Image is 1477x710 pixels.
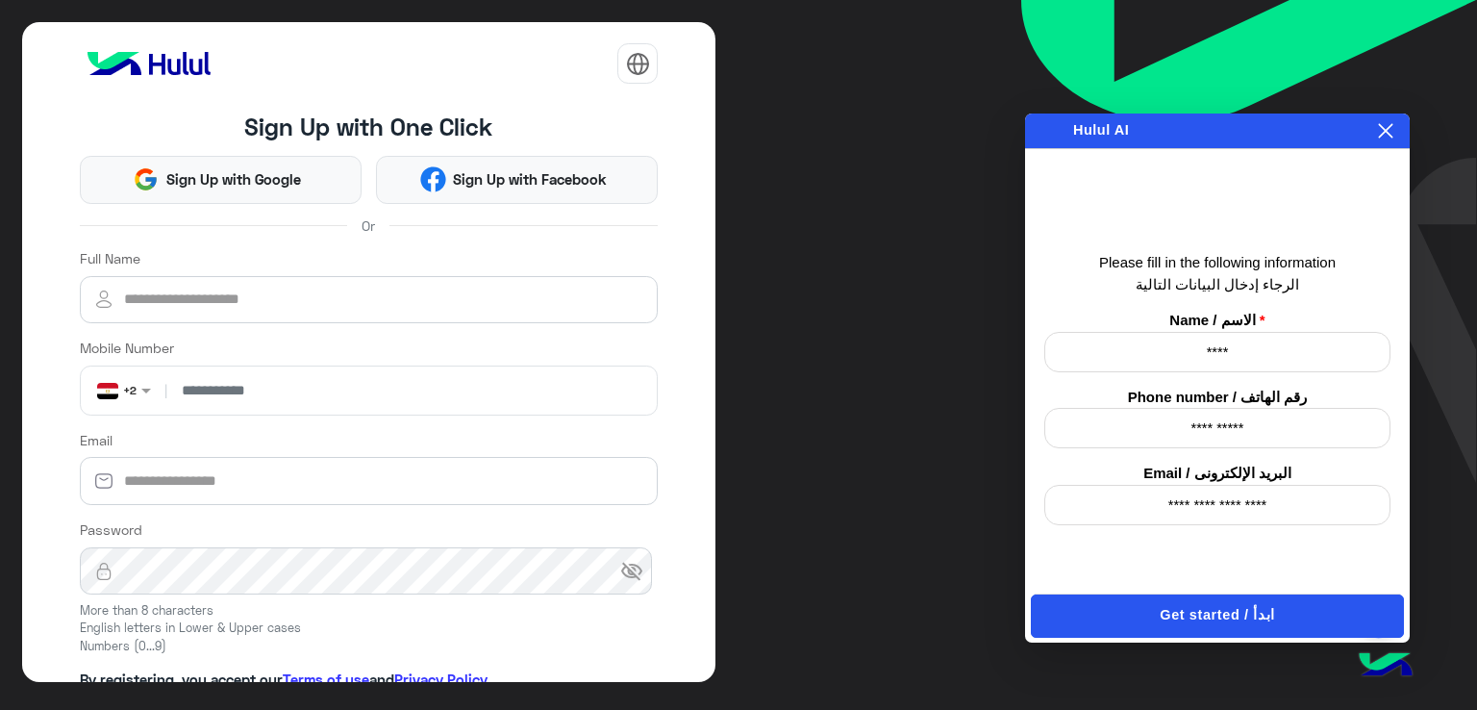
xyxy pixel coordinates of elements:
img: lock [80,562,128,581]
a: Terms of use [283,671,369,688]
h4: Sign Up with One Click [80,113,659,140]
small: English letters in Lower & Upper cases [80,620,659,638]
span: and [369,671,394,688]
span: By registering, you accept our [80,671,283,688]
label: Email / البريد الإلكترونى [1044,463,1390,485]
span: Or [362,216,375,236]
label: Email [80,430,113,450]
img: tab [626,52,650,76]
span: Hulul AI [1073,122,1129,138]
img: Facebook [420,166,446,192]
small: Numbers (0...9) [80,638,659,656]
a: Privacy Policy [394,671,488,688]
span: visibility_off [620,560,643,583]
button: Sign Up with Facebook [376,156,658,204]
img: email [80,471,128,491]
label: Full Name [80,248,140,268]
label: Password [80,520,142,540]
p: Please fill in the following information [1044,252,1390,274]
label: Phone number / رقم الهاتف [1044,387,1390,409]
p: الرجاء إدخال البيانات التالية [1044,274,1390,296]
b: +2 [123,383,137,397]
img: logo [80,44,218,83]
img: Google [133,166,159,192]
label: Mobile Number [80,338,174,358]
button: Get started / ابدأ [1031,595,1404,638]
span: Sign Up with Facebook [446,168,614,190]
button: Sign Up with Google [80,156,362,204]
span: | [161,380,171,400]
img: hulul-logo.png [1352,633,1419,700]
span: Get started / ابدأ [1160,605,1274,626]
button: Close [1376,120,1395,141]
label: Name / الاسم [1044,310,1390,332]
img: user [80,288,128,311]
span: Sign Up with Google [159,168,308,190]
small: More than 8 characters [80,602,659,621]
